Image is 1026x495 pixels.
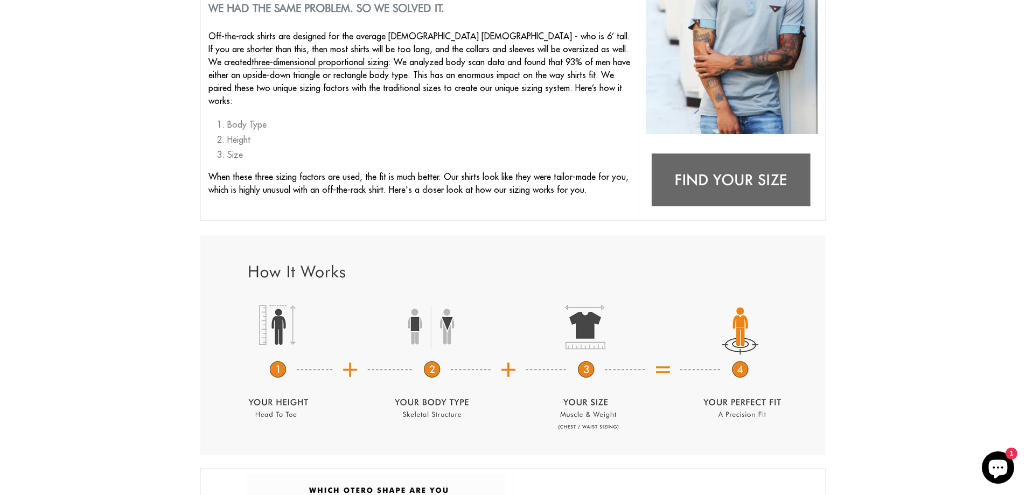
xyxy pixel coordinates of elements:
img: short length polo shirts [200,235,826,455]
a: three-dimensional proportional sizing [252,57,388,68]
li: Size [227,148,630,161]
span: Off-the-rack shirts are designed for the average [DEMOGRAPHIC_DATA] [DEMOGRAPHIC_DATA] - who is 6... [208,31,630,106]
li: Height [227,133,630,146]
inbox-online-store-chat: Shopify online store chat [979,451,1017,486]
li: Body Type [227,118,630,131]
img: Find your size: tshirts for short guys [646,147,818,215]
h2: We had the same problem. So we solved it. [208,2,630,15]
p: When these three sizing factors are used, the fit is much better. Our shirts look like they were ... [208,170,630,196]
